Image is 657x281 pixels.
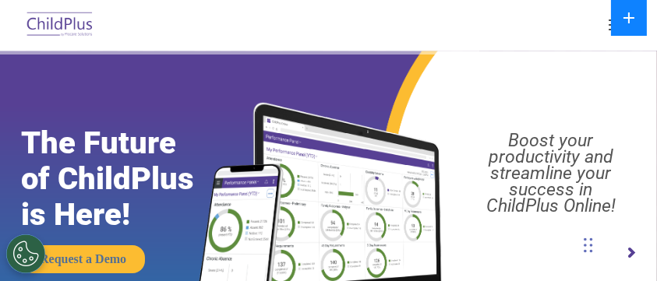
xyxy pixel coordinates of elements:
[23,7,97,44] img: ChildPlus by Procare Solutions
[584,222,593,269] div: Drag
[21,125,231,233] rs-layer: The Future of ChildPlus is Here!
[6,234,45,273] button: Cookies Settings
[21,245,145,273] a: Request a Demo
[403,113,657,281] iframe: Chat Widget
